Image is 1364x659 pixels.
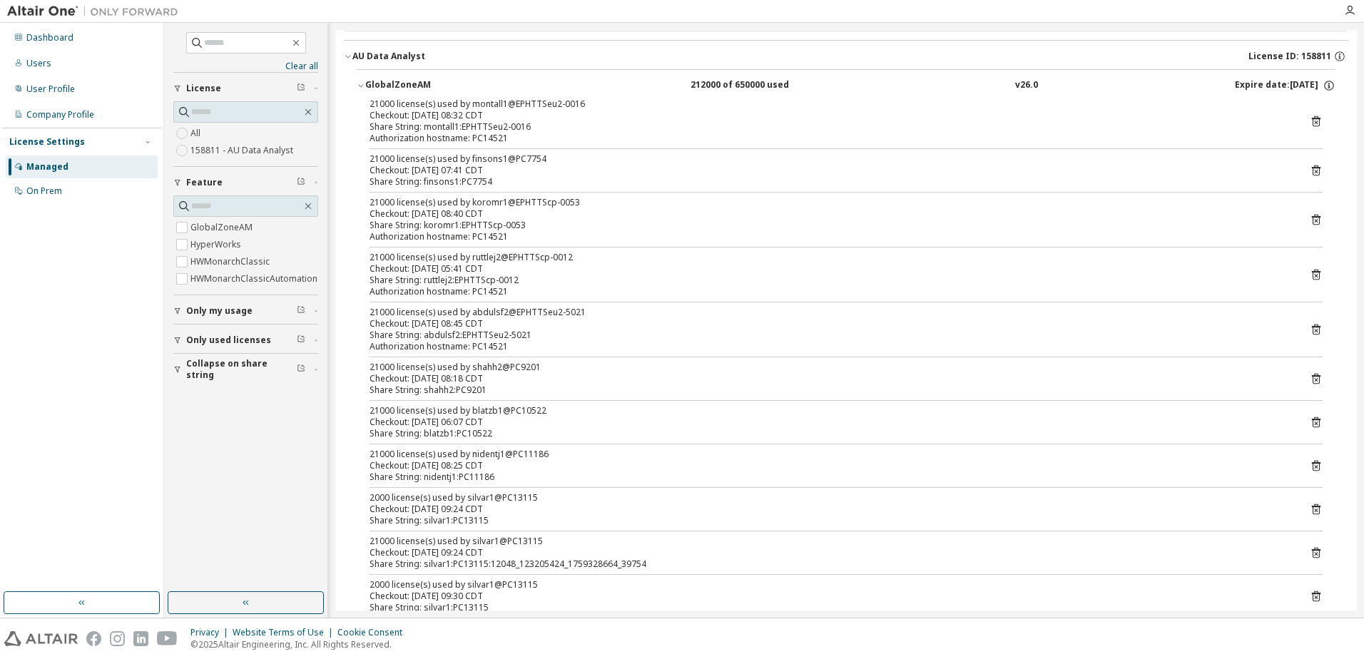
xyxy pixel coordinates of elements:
[370,220,1288,231] div: Share String: koromr1:EPHTTScp-0053
[173,73,318,104] button: License
[1235,79,1335,92] div: Expire date: [DATE]
[190,142,296,159] label: 158811 - AU Data Analyst
[297,305,305,317] span: Clear filter
[133,631,148,646] img: linkedin.svg
[297,177,305,188] span: Clear filter
[365,79,494,92] div: GlobalZoneAM
[297,334,305,346] span: Clear filter
[26,185,62,197] div: On Prem
[370,460,1288,471] div: Checkout: [DATE] 08:25 CDT
[370,153,1288,165] div: 21000 license(s) used by finsons1@PC7754
[370,591,1288,602] div: Checkout: [DATE] 09:30 CDT
[370,275,1288,286] div: Share String: ruttlej2:EPHTTScp-0012
[370,449,1288,460] div: 21000 license(s) used by nidentj1@PC11186
[370,121,1288,133] div: Share String: montall1:EPHTTSeu2-0016
[370,492,1288,504] div: 2000 license(s) used by silvar1@PC13115
[370,110,1288,121] div: Checkout: [DATE] 08:32 CDT
[370,318,1288,329] div: Checkout: [DATE] 08:45 CDT
[26,161,68,173] div: Managed
[190,125,203,142] label: All
[173,61,318,72] a: Clear all
[190,270,320,287] label: HWMonarchClassicAutomation
[190,219,255,236] label: GlobalZoneAM
[1248,51,1331,62] span: License ID: 158811
[26,32,73,44] div: Dashboard
[370,471,1288,483] div: Share String: nidentj1:PC11186
[370,176,1288,188] div: Share String: finsons1:PC7754
[190,638,411,650] p: © 2025 Altair Engineering, Inc. All Rights Reserved.
[190,253,273,270] label: HWMonarchClassic
[370,165,1288,176] div: Checkout: [DATE] 07:41 CDT
[186,305,253,317] span: Only my usage
[186,334,271,346] span: Only used licenses
[370,263,1288,275] div: Checkout: [DATE] 05:41 CDT
[370,197,1288,208] div: 21000 license(s) used by koromr1@EPHTTScp-0053
[4,631,78,646] img: altair_logo.svg
[186,358,297,381] span: Collapse on share string
[370,252,1288,263] div: 21000 license(s) used by ruttlej2@EPHTTScp-0012
[370,579,1288,591] div: 2000 license(s) used by silvar1@PC13115
[370,536,1288,547] div: 21000 license(s) used by silvar1@PC13115
[110,631,125,646] img: instagram.svg
[7,4,185,19] img: Altair One
[1015,79,1038,92] div: v26.0
[86,631,101,646] img: facebook.svg
[370,98,1288,110] div: 21000 license(s) used by montall1@EPHTTSeu2-0016
[370,341,1288,352] div: Authorization hostname: PC14521
[370,602,1288,613] div: Share String: silvar1:PC13115
[297,364,305,375] span: Clear filter
[370,133,1288,144] div: Authorization hostname: PC14521
[370,373,1288,384] div: Checkout: [DATE] 08:18 CDT
[9,136,85,148] div: License Settings
[344,41,1348,72] button: AU Data AnalystLicense ID: 158811
[297,83,305,94] span: Clear filter
[26,83,75,95] div: User Profile
[370,384,1288,396] div: Share String: shahh2:PC9201
[357,70,1335,101] button: GlobalZoneAM212000 of 650000 usedv26.0Expire date:[DATE]
[370,405,1288,417] div: 21000 license(s) used by blatzb1@PC10522
[370,231,1288,242] div: Authorization hostname: PC14521
[186,177,223,188] span: Feature
[370,515,1288,526] div: Share String: silvar1:PC13115
[370,329,1288,341] div: Share String: abdulsf2:EPHTTSeu2-5021
[370,558,1288,570] div: Share String: silvar1:PC13115:12048_123205424_1759328664_39754
[352,51,425,62] div: AU Data Analyst
[691,79,819,92] div: 212000 of 650000 used
[370,417,1288,428] div: Checkout: [DATE] 06:07 CDT
[190,236,244,253] label: HyperWorks
[26,58,51,69] div: Users
[370,504,1288,515] div: Checkout: [DATE] 09:24 CDT
[26,109,94,121] div: Company Profile
[173,167,318,198] button: Feature
[337,627,411,638] div: Cookie Consent
[173,295,318,327] button: Only my usage
[173,325,318,356] button: Only used licenses
[190,627,233,638] div: Privacy
[370,286,1288,297] div: Authorization hostname: PC14521
[370,307,1288,318] div: 21000 license(s) used by abdulsf2@EPHTTSeu2-5021
[157,631,178,646] img: youtube.svg
[370,547,1288,558] div: Checkout: [DATE] 09:24 CDT
[233,627,337,638] div: Website Terms of Use
[370,428,1288,439] div: Share String: blatzb1:PC10522
[370,362,1288,373] div: 21000 license(s) used by shahh2@PC9201
[173,354,318,385] button: Collapse on share string
[370,208,1288,220] div: Checkout: [DATE] 08:40 CDT
[186,83,221,94] span: License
